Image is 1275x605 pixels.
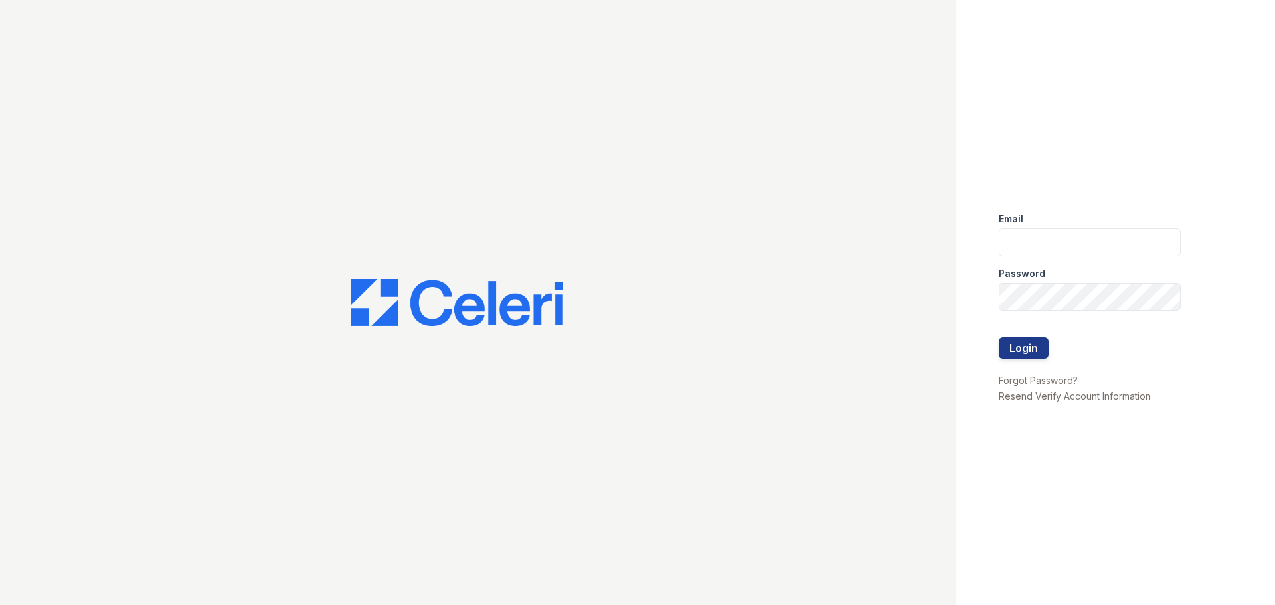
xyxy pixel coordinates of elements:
[999,267,1045,280] label: Password
[999,213,1023,226] label: Email
[999,390,1151,402] a: Resend Verify Account Information
[999,375,1078,386] a: Forgot Password?
[351,279,563,327] img: CE_Logo_Blue-a8612792a0a2168367f1c8372b55b34899dd931a85d93a1a3d3e32e68fde9ad4.png
[999,337,1049,359] button: Login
